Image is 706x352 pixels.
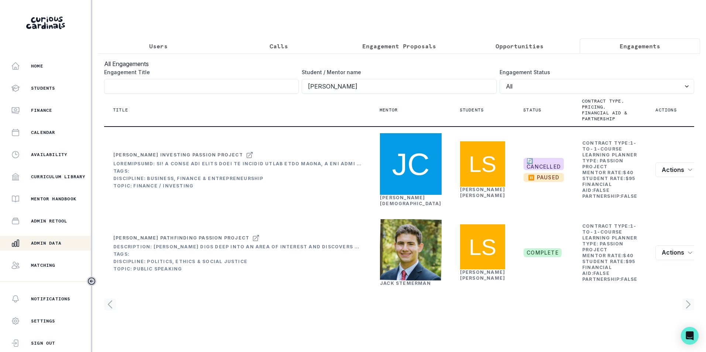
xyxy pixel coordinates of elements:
[621,276,637,282] b: false
[380,195,442,206] a: [PERSON_NAME] [DEMOGRAPHIC_DATA]
[31,262,55,268] p: Matching
[362,42,436,51] p: Engagement Proposals
[524,158,564,170] span: 🔄 CANCELLED
[620,42,660,51] p: Engagements
[31,318,55,324] p: Settings
[104,68,294,76] label: Engagement Title
[302,68,492,76] label: Student / Mentor name
[31,107,52,113] p: Finance
[623,253,633,258] b: $ 40
[31,63,43,69] p: Home
[31,340,55,346] p: Sign Out
[26,17,65,29] img: Curious Cardinals Logo
[113,259,361,265] div: Discipline: Politics, Ethics & Social Justice
[113,235,249,241] div: [PERSON_NAME] Pathfinding Passion Project
[104,298,116,310] svg: page left
[626,176,636,181] b: $ 95
[527,175,561,181] div: ⏸️ paused
[113,183,361,189] div: Topic: Finance / Investing
[31,174,86,180] p: Curriculum Library
[500,68,690,76] label: Engagement Status
[621,193,637,199] b: false
[113,161,361,167] div: Loremipsumd: Si! A conse adi elits doei te incidid utlab etdo Magna, a Eni Admi 3ve quisno exe'u ...
[496,42,544,51] p: Opportunities
[582,241,624,252] b: Passion Project
[460,187,505,198] a: [PERSON_NAME] [PERSON_NAME]
[113,176,361,182] div: Discipline: Business, Finance & Entrepreneurship
[655,107,676,113] p: Actions
[460,107,484,113] p: Students
[623,170,633,175] b: $ 40
[270,42,288,51] p: Calls
[626,259,636,264] b: $ 95
[593,270,610,276] b: false
[113,168,361,174] div: Tags:
[582,140,637,152] b: 1-to-1-course
[655,245,699,260] button: row menu
[582,140,638,200] td: Contract Type: Learning Planner Type: Mentor Rate: Student Rate: Financial Aid: Partnership:
[113,244,361,250] div: Description: [PERSON_NAME] digs deep into an area of interest and discovers his passion, he gains...
[87,276,96,286] button: Toggle sidebar
[593,187,610,193] b: false
[31,152,67,158] p: Availability
[31,240,61,246] p: Admin Data
[380,107,398,113] p: Mentor
[149,42,168,51] p: Users
[582,98,629,122] p: Contract type, pricing, financial aid & partnership
[31,196,76,202] p: Mentor Handbook
[582,223,637,235] b: 1-to-1-course
[113,266,361,272] div: Topic: Public Speaking
[655,162,699,177] button: row menu
[523,107,541,113] p: Status
[582,158,624,169] b: Passion Project
[460,269,505,281] a: [PERSON_NAME] [PERSON_NAME]
[31,85,55,91] p: Students
[104,59,694,68] h3: All Engagements
[681,327,699,345] div: Open Intercom Messenger
[682,298,694,310] svg: page right
[113,107,128,113] p: Title
[113,251,361,257] div: Tags:
[31,218,67,224] p: Admin Retool
[380,280,431,286] a: Jack Stemerman
[31,130,55,135] p: Calendar
[524,248,562,257] span: complete
[582,223,638,283] td: Contract Type: Learning Planner Type: Mentor Rate: Student Rate: Financial Aid: Partnership:
[113,152,243,158] div: [PERSON_NAME] Investing Passion Project
[31,296,71,302] p: Notifications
